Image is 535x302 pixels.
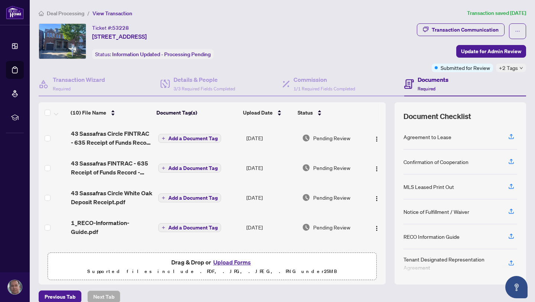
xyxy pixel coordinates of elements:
[403,255,499,272] div: Tenant Designated Representation Agreement
[240,102,295,123] th: Upload Date
[39,11,44,16] span: home
[243,212,299,242] td: [DATE]
[158,223,221,232] button: Add a Document Tag
[371,162,383,174] button: Logo
[168,195,218,200] span: Add a Document Tag
[519,66,523,70] span: down
[168,166,218,171] span: Add a Document Tag
[71,129,152,147] span: 43 Sassafras Circle FINTRAC - 635 Receipt of Funds Record - PropTx-OREA_[DATE] 11_22_42.pdf
[92,23,129,32] div: Ticket #:
[432,24,499,36] div: Transaction Communication
[243,123,299,153] td: [DATE]
[418,86,435,91] span: Required
[371,221,383,233] button: Logo
[243,183,299,212] td: [DATE]
[211,257,253,267] button: Upload Forms
[371,132,383,144] button: Logo
[158,193,221,202] button: Add a Document Tag
[6,6,24,19] img: logo
[461,45,521,57] span: Update for Admin Review
[441,64,490,72] span: Submitted for Review
[48,253,376,280] span: Drag & Drop orUpload FormsSupported files include .PDF, .JPG, .JPEG, .PNG under25MB
[71,248,152,266] span: 2_372 Tenant Designated Representation Agreement - PropTx-[PERSON_NAME].pdf
[52,267,372,276] p: Supported files include .PDF, .JPG, .JPEG, .PNG under 25 MB
[158,134,221,143] button: Add a Document Tag
[403,232,460,241] div: RECO Information Guide
[294,75,355,84] h4: Commission
[71,189,152,206] span: 43 Sassafras Circle White Oak Deposit Receipt.pdf
[403,158,468,166] div: Confirmation of Cooperation
[53,75,105,84] h4: Transaction Wizard
[87,9,90,17] li: /
[505,276,528,298] button: Open asap
[313,134,350,142] span: Pending Review
[374,196,380,202] img: Logo
[371,192,383,203] button: Logo
[162,136,165,140] span: plus
[53,86,71,91] span: Required
[92,49,214,59] div: Status:
[153,102,240,123] th: Document Tag(s)
[313,223,350,231] span: Pending Review
[8,280,22,294] img: Profile Icon
[417,23,505,36] button: Transaction Communication
[162,226,165,229] span: plus
[168,136,218,141] span: Add a Document Tag
[168,225,218,230] span: Add a Document Tag
[403,208,469,216] div: Notice of Fulfillment / Waiver
[158,163,221,173] button: Add a Document Tag
[112,51,211,58] span: Information Updated - Processing Pending
[158,164,221,173] button: Add a Document Tag
[47,10,84,17] span: Deal Processing
[313,193,350,202] span: Pending Review
[71,109,106,117] span: (10) File Name
[39,24,86,59] img: IMG-N12379663_1.jpg
[374,166,380,172] img: Logo
[174,75,235,84] h4: Details & People
[92,32,147,41] span: [STREET_ADDRESS]
[158,134,221,143] button: Add a Document Tag
[499,64,518,72] span: +2 Tags
[162,166,165,170] span: plus
[158,193,221,203] button: Add a Document Tag
[467,9,526,17] article: Transaction saved [DATE]
[302,134,310,142] img: Document Status
[403,111,471,122] span: Document Checklist
[112,25,129,31] span: 53228
[93,10,132,17] span: View Transaction
[418,75,448,84] h4: Documents
[71,159,152,177] span: 43 Sassafras FINTRAC - 635 Receipt of Funds Record - PropTx-OREA_[DATE] 18_56_55.pdf
[515,29,520,34] span: ellipsis
[171,257,253,267] span: Drag & Drop or
[243,242,299,272] td: [DATE]
[374,136,380,142] img: Logo
[313,164,350,172] span: Pending Review
[374,225,380,231] img: Logo
[243,109,273,117] span: Upload Date
[302,164,310,172] img: Document Status
[162,196,165,200] span: plus
[302,193,310,202] img: Document Status
[456,45,526,58] button: Update for Admin Review
[403,183,454,191] div: MLS Leased Print Out
[302,223,310,231] img: Document Status
[174,86,235,91] span: 3/3 Required Fields Completed
[68,102,153,123] th: (10) File Name
[243,153,299,183] td: [DATE]
[294,86,355,91] span: 1/1 Required Fields Completed
[295,102,361,123] th: Status
[71,218,152,236] span: 1_RECO-Information-Guide.pdf
[298,109,313,117] span: Status
[403,133,451,141] div: Agreement to Lease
